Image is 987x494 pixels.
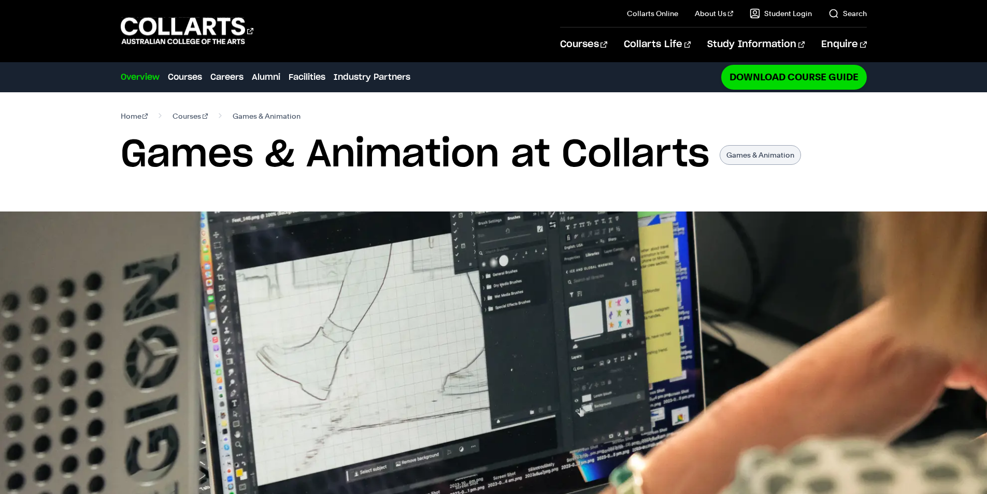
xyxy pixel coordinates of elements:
a: Alumni [252,71,280,83]
a: Courses [560,27,607,62]
a: About Us [695,8,733,19]
span: Games & Animation [233,109,301,123]
a: Overview [121,71,160,83]
a: Search [828,8,867,19]
p: Games & Animation [720,145,801,165]
a: Home [121,109,148,123]
a: Facilities [289,71,325,83]
a: Collarts Online [627,8,678,19]
a: Courses [173,109,208,123]
a: Careers [210,71,244,83]
a: Industry Partners [334,71,410,83]
a: Courses [168,71,202,83]
h1: Games & Animation at Collarts [121,132,709,178]
a: Study Information [707,27,805,62]
a: Enquire [821,27,866,62]
div: Go to homepage [121,16,253,46]
a: Student Login [750,8,812,19]
a: Collarts Life [624,27,691,62]
a: Download Course Guide [721,65,867,89]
